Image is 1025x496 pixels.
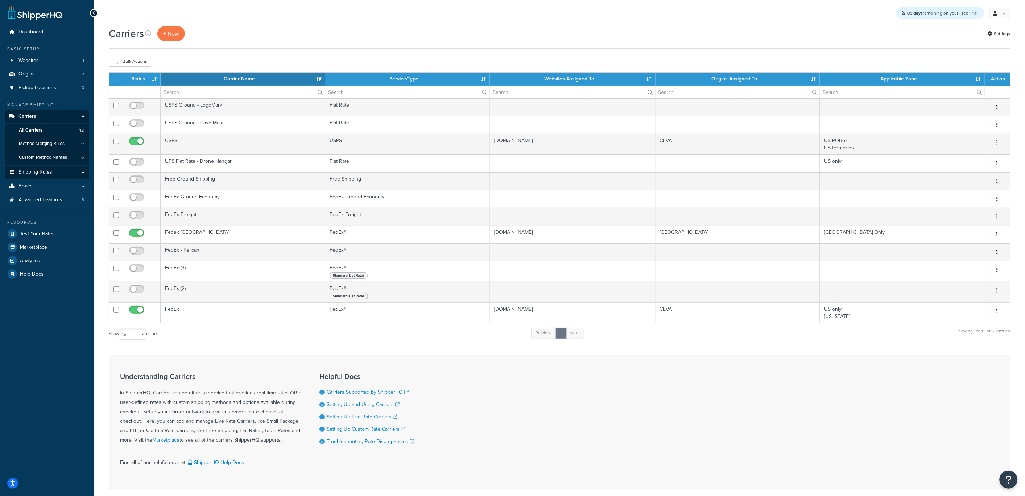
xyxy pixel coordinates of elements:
[656,73,820,86] th: Origins Assigned To: activate to sort column ascending
[5,219,89,226] div: Resources
[330,272,368,279] span: Standard List Rates
[5,137,89,150] li: Method Merging Rules
[161,116,325,134] td: USPS Ground - Case-Mate
[161,243,325,261] td: FedEx - Pelican
[161,86,325,98] input: Search
[896,7,984,19] div: remaining on your Free Trial
[5,81,89,95] li: Pickup Locations
[325,226,490,243] td: FedEx®
[325,208,490,226] td: FedEx Freight
[161,73,325,86] th: Carrier Name: activate to sort column ascending
[120,372,301,380] h3: Understanding Carriers
[327,425,405,433] a: Setting Up Custom Rate Carriers
[1000,471,1018,489] button: Open Resource Center
[988,29,1010,39] a: Settings
[5,268,89,281] a: Help Docs
[109,329,158,340] label: Show entries
[325,98,490,116] td: Flat Rate
[5,110,89,123] a: Carriers
[152,436,179,444] a: Marketplace
[5,46,89,52] div: Basic Setup
[319,372,414,380] h3: Helpful Docs
[8,5,62,20] a: ShipperHQ Home
[5,193,89,207] li: Advanced Features
[820,154,985,172] td: US only
[161,98,325,116] td: USPS Ground - LogoMark
[325,302,490,323] td: FedEx®
[5,137,89,150] a: Method Merging Rules 0
[5,166,89,179] a: Shipping Rules
[490,134,656,154] td: [DOMAIN_NAME]
[5,81,89,95] a: Pickup Locations 0
[20,271,44,277] span: Help Docs
[161,208,325,226] td: FedEx Freight
[5,25,89,39] a: Dashboard
[5,67,89,81] li: Origins
[157,26,185,41] button: + New
[18,113,36,120] span: Carriers
[18,29,43,35] span: Dashboard
[5,151,89,164] li: Custom Method Names
[5,151,89,164] a: Custom Method Names 0
[556,328,567,339] a: 1
[161,154,325,172] td: UPS Flat Rate - Drone Hangar
[109,26,144,41] h1: Carriers
[18,71,35,77] span: Origins
[327,401,400,408] a: Setting Up and Using Carriers
[5,124,89,137] a: All Carriers 12
[325,116,490,134] td: Flat Rate
[5,179,89,193] li: Boxes
[325,243,490,261] td: FedEx®
[325,134,490,154] td: USPS
[325,190,490,208] td: FedEx Ground Economy
[109,56,151,67] button: Bulk Actions
[325,282,490,302] td: FedEx®
[490,302,656,323] td: [DOMAIN_NAME]
[5,110,89,165] li: Carriers
[82,85,84,91] span: 0
[81,141,84,147] span: 0
[161,226,325,243] td: Fedex [GEOGRAPHIC_DATA]
[820,302,985,323] td: US only [US_STATE]
[5,102,89,108] div: Manage Shipping
[820,73,985,86] th: Applicable Zone: activate to sort column ascending
[119,329,146,340] select: Showentries
[186,459,244,466] a: ShipperHQ Help Docs
[325,73,490,86] th: Service/Type: activate to sort column ascending
[123,73,161,86] th: Status: activate to sort column ascending
[5,124,89,137] li: All Carriers
[656,134,820,154] td: CEVA
[325,261,490,282] td: FedEx®
[656,226,820,243] td: [GEOGRAPHIC_DATA]
[81,154,84,161] span: 0
[656,86,820,98] input: Search
[5,54,89,67] li: Websites
[82,197,84,203] span: 8
[985,73,1010,86] th: Action
[5,227,89,240] a: Test Your Rates
[120,372,301,445] div: In ShipperHQ, Carriers can be either, a service that provides real-time rates OR a user-defined r...
[325,172,490,190] td: Free Shipping
[82,71,84,77] span: 2
[161,172,325,190] td: Free Ground Shipping
[18,58,39,64] span: Websites
[5,67,89,81] a: Origins 2
[820,86,984,98] input: Search
[18,197,62,203] span: Advanced Features
[20,258,40,264] span: Analytics
[5,241,89,254] a: Marketplace
[908,10,923,16] strong: 85 days
[820,134,985,154] td: US POBox US territories
[20,231,55,237] span: Test Your Rates
[161,282,325,302] td: FedEx (2)
[120,452,301,467] div: Find all of our helpful docs at:
[5,193,89,207] a: Advanced Features 8
[330,293,368,299] span: Standard List Rates
[18,85,56,91] span: Pickup Locations
[5,254,89,267] li: Analytics
[490,73,656,86] th: Websites Assigned To: activate to sort column ascending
